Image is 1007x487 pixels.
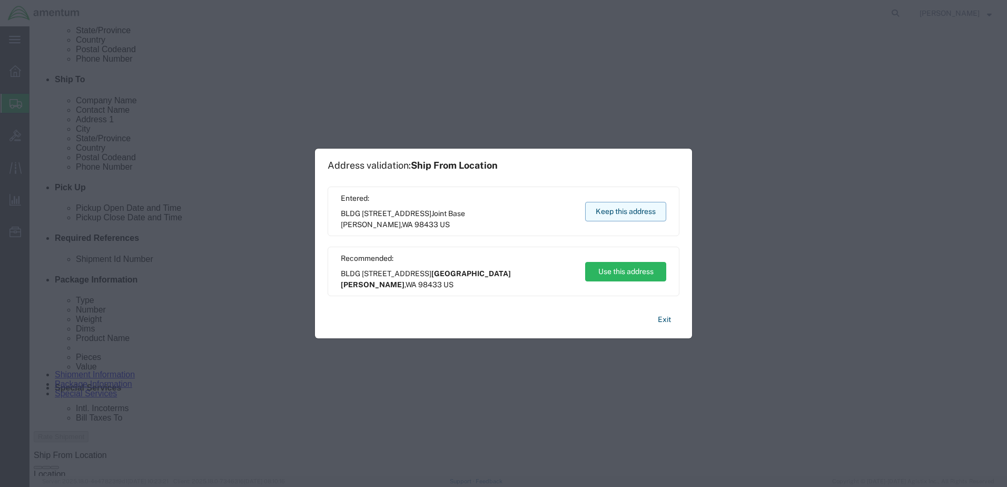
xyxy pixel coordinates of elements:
span: US [440,220,450,229]
span: BLDG [STREET_ADDRESS] , [341,208,575,230]
span: Recommended: [341,253,575,264]
span: 98433 [414,220,438,229]
span: Entered: [341,193,575,204]
span: BLDG [STREET_ADDRESS] , [341,268,575,290]
span: 98433 [418,280,442,289]
span: US [443,280,453,289]
button: Use this address [585,262,666,281]
span: [GEOGRAPHIC_DATA][PERSON_NAME] [341,269,511,289]
h1: Address validation: [328,160,498,171]
button: Exit [649,310,679,329]
span: Joint Base [PERSON_NAME] [341,209,465,229]
span: Ship From Location [411,160,498,171]
span: WA [402,220,413,229]
span: WA [406,280,417,289]
button: Keep this address [585,202,666,221]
